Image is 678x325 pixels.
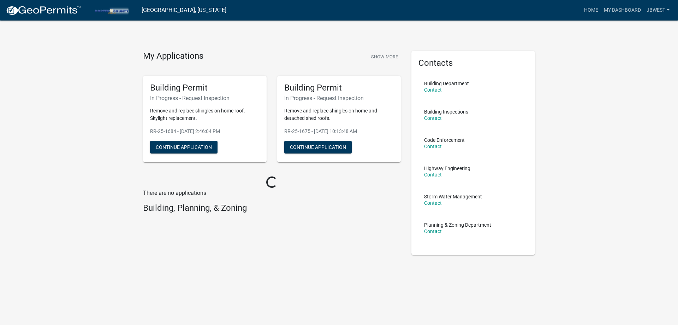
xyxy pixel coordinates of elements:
button: Continue Application [284,141,352,153]
img: Porter County, Indiana [87,5,136,15]
a: Contact [424,172,442,178]
a: [GEOGRAPHIC_DATA], [US_STATE] [142,4,226,16]
button: Show More [368,51,401,63]
p: Code Enforcement [424,138,465,143]
p: Remove and replace shingles on home roof. Skylight replacement. [150,107,260,122]
h4: Building, Planning, & Zoning [143,203,401,213]
button: Continue Application [150,141,218,153]
p: Storm Water Management [424,194,482,199]
h4: My Applications [143,51,203,62]
a: jbwest [644,4,672,17]
p: Building Inspections [424,109,468,114]
a: Contact [424,115,442,121]
p: Building Department [424,81,469,86]
a: Home [581,4,601,17]
h5: Contacts [418,58,528,68]
a: Contact [424,87,442,93]
a: Contact [424,228,442,234]
p: Highway Engineering [424,166,470,171]
p: There are no applications [143,189,401,197]
p: Planning & Zoning Department [424,222,491,227]
h5: Building Permit [150,83,260,93]
p: Remove and replace shingles on home and detached shed roofs. [284,107,394,122]
a: My Dashboard [601,4,644,17]
p: RR-25-1675 - [DATE] 10:13:48 AM [284,128,394,135]
h5: Building Permit [284,83,394,93]
h6: In Progress - Request Inspection [284,95,394,101]
a: Contact [424,144,442,149]
a: Contact [424,200,442,206]
p: RR-25-1684 - [DATE] 2:46:04 PM [150,128,260,135]
h6: In Progress - Request Inspection [150,95,260,101]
